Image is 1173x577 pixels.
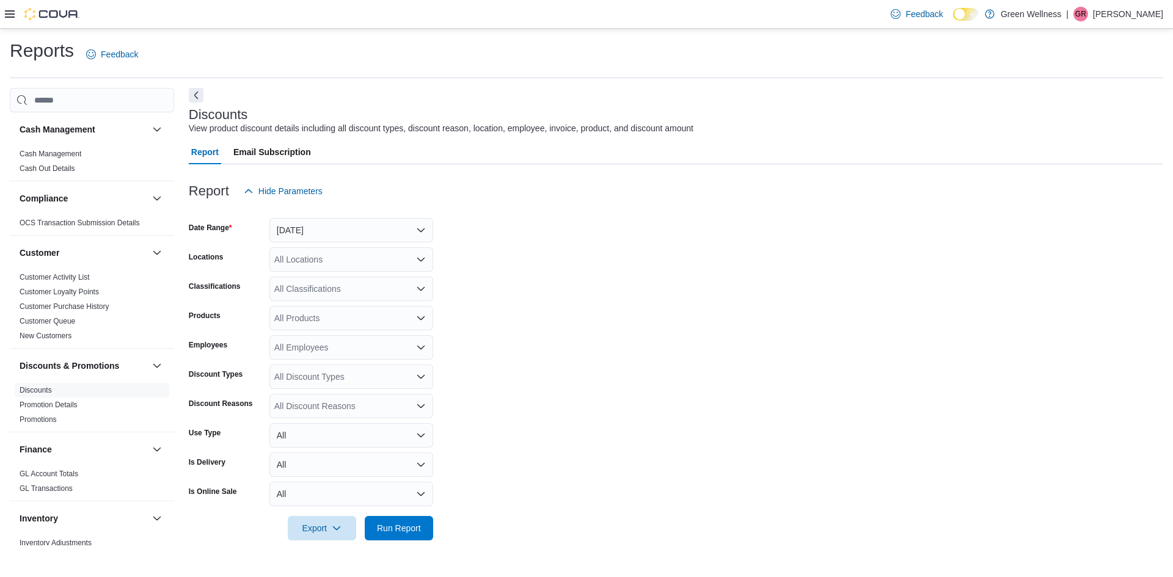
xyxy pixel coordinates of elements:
[191,140,219,164] span: Report
[20,469,78,479] span: GL Account Totals
[150,191,164,206] button: Compliance
[10,216,174,235] div: Compliance
[20,484,73,493] a: GL Transactions
[416,372,426,382] button: Open list of options
[10,466,174,501] div: Finance
[20,218,140,228] span: OCS Transaction Submission Details
[10,38,74,63] h1: Reports
[20,538,92,548] span: Inventory Adjustments
[269,452,433,477] button: All
[269,423,433,448] button: All
[239,179,327,203] button: Hide Parameters
[189,281,241,291] label: Classifications
[365,516,433,540] button: Run Report
[20,302,109,311] span: Customer Purchase History
[150,122,164,137] button: Cash Management
[416,401,426,411] button: Open list of options
[101,48,138,60] span: Feedback
[20,164,75,173] span: Cash Out Details
[81,42,143,67] a: Feedback
[20,302,109,311] a: Customer Purchase History
[1066,7,1069,21] p: |
[295,516,349,540] span: Export
[10,270,174,348] div: Customer
[189,369,243,379] label: Discount Types
[20,149,81,159] span: Cash Management
[20,360,147,372] button: Discounts & Promotions
[20,470,78,478] a: GL Account Totals
[20,219,140,227] a: OCS Transaction Submission Details
[269,482,433,506] button: All
[416,313,426,323] button: Open list of options
[189,122,693,135] div: View product discount details including all discount types, discount reason, location, employee, ...
[288,516,356,540] button: Export
[20,192,68,205] h3: Compliance
[10,147,174,181] div: Cash Management
[20,401,78,409] a: Promotion Details
[189,88,203,103] button: Next
[20,332,71,340] a: New Customers
[10,383,174,432] div: Discounts & Promotions
[20,512,147,524] button: Inventory
[189,107,248,122] h3: Discounts
[20,386,52,394] a: Discounts
[20,484,73,493] span: GL Transactions
[189,252,224,262] label: Locations
[20,287,99,297] span: Customer Loyalty Points
[1093,7,1163,21] p: [PERSON_NAME]
[258,185,323,197] span: Hide Parameters
[150,442,164,457] button: Finance
[20,443,147,455] button: Finance
[20,247,147,259] button: Customer
[416,284,426,294] button: Open list of options
[953,8,979,21] input: Dark Mode
[20,400,78,410] span: Promotion Details
[20,150,81,158] a: Cash Management
[20,247,59,259] h3: Customer
[189,487,237,496] label: Is Online Sale
[20,164,75,173] a: Cash Out Details
[189,184,229,198] h3: Report
[24,8,79,20] img: Cova
[189,311,221,321] label: Products
[189,340,227,350] label: Employees
[150,245,164,260] button: Customer
[20,415,57,424] a: Promotions
[416,343,426,352] button: Open list of options
[20,192,147,205] button: Compliance
[150,358,164,373] button: Discounts & Promotions
[20,317,75,325] a: Customer Queue
[20,123,95,136] h3: Cash Management
[189,428,221,438] label: Use Type
[20,360,119,372] h3: Discounts & Promotions
[416,255,426,264] button: Open list of options
[189,457,225,467] label: Is Delivery
[233,140,311,164] span: Email Subscription
[269,218,433,242] button: [DATE]
[20,288,99,296] a: Customer Loyalty Points
[886,2,948,26] a: Feedback
[20,443,52,455] h3: Finance
[1075,7,1086,21] span: GR
[377,522,421,534] span: Run Report
[189,399,253,408] label: Discount Reasons
[20,512,58,524] h3: Inventory
[905,8,943,20] span: Feedback
[150,511,164,526] button: Inventory
[20,331,71,341] span: New Customers
[1001,7,1061,21] p: Green Wellness
[1073,7,1088,21] div: George Reese
[20,539,92,547] a: Inventory Adjustments
[189,223,232,233] label: Date Range
[20,123,147,136] button: Cash Management
[20,273,90,281] a: Customer Activity List
[20,415,57,424] span: Promotions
